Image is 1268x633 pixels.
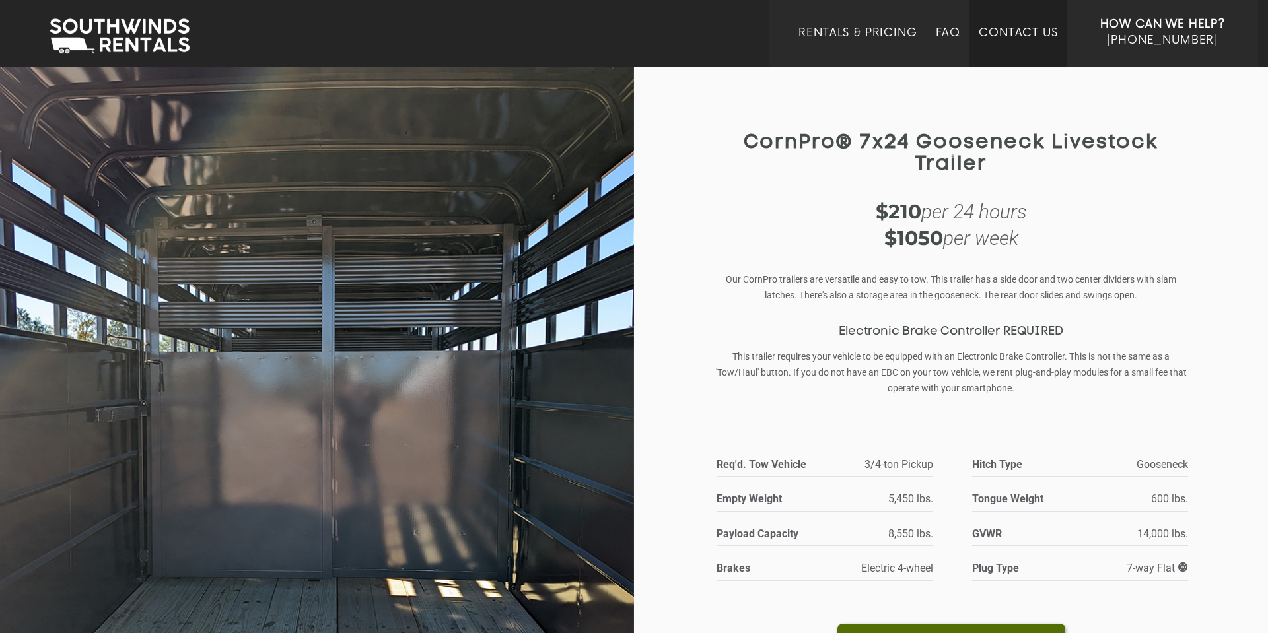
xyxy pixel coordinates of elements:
h1: CornPro® 7x24 Gooseneck Livestock Trailer [715,132,1187,176]
a: Contact Us [979,26,1057,67]
span: [PHONE_NUMBER] [1107,34,1218,47]
a: Rentals & Pricing [798,26,917,67]
span: 14,000 lbs. [1137,527,1188,540]
p: Our CornPro trailers are versatile and easy to tow. This trailer has a side door and two center d... [715,271,1187,303]
strong: Empty Weight [717,490,818,508]
span: 3/4-ton Pickup [864,458,933,471]
p: This trailer requires your vehicle to be equipped with an Electronic Brake Controller. This is no... [715,349,1187,396]
strong: Tongue Weight [972,490,1074,508]
a: How Can We Help? [PHONE_NUMBER] [1100,17,1225,57]
span: Electric 4-wheel [861,562,933,574]
strong: Payload Capacity [717,525,818,543]
h3: Electronic Brake Controller REQUIRED [715,325,1187,339]
span: 5,450 lbs. [888,492,933,505]
div: per 24 hours per week [715,199,1187,251]
strong: How Can We Help? [1100,18,1225,31]
span: Gooseneck [1137,458,1188,471]
strong: $1050 [884,226,943,250]
strong: GVWR [972,525,1074,543]
strong: Hitch Type [972,455,1096,473]
span: 600 lbs. [1151,492,1188,505]
strong: Plug Type [972,559,1074,577]
strong: Req'd. Tow Vehicle [717,455,840,473]
a: FAQ [936,26,961,67]
strong: Brakes [717,559,818,577]
strong: $210 [876,199,921,224]
span: 8,550 lbs. [888,527,933,540]
span: 7-way Flat [1127,562,1188,574]
img: Southwinds Rentals Logo [43,16,196,57]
